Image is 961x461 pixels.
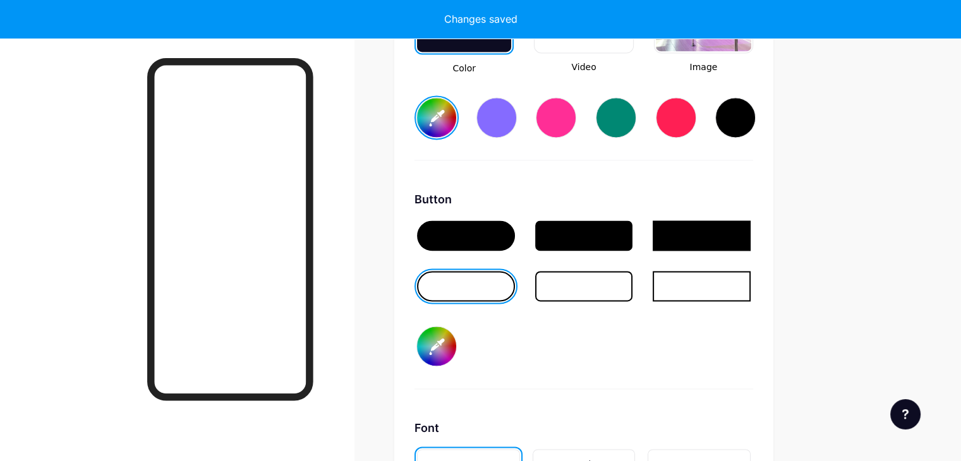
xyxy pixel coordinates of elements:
div: Changes saved [444,11,517,27]
span: Color [414,62,514,75]
span: Video [534,61,633,74]
div: Button [414,191,753,208]
span: Image [654,61,753,74]
div: Font [414,419,753,436]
